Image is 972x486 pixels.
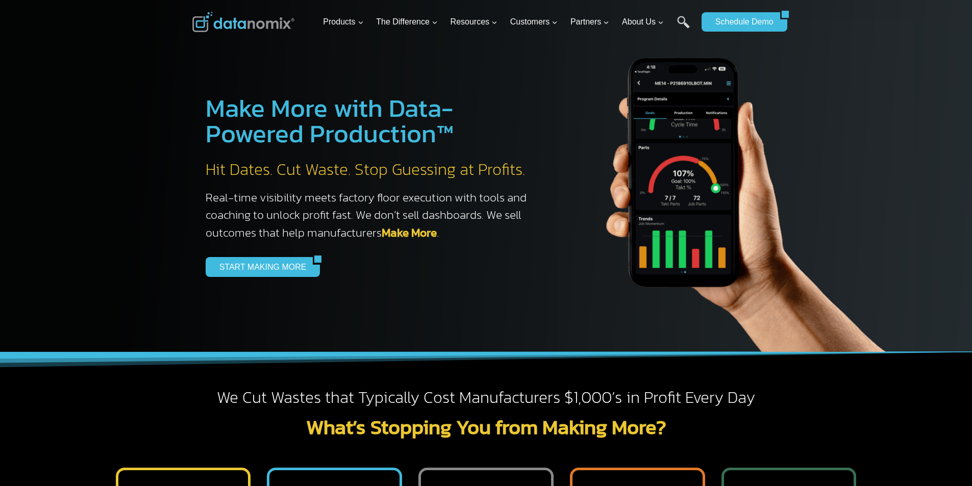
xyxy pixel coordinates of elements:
[510,15,558,29] span: Customers
[451,15,497,29] span: Resources
[206,189,537,242] h3: Real-time visibility meets factory floor execution with tools and coaching to unlock profit fast....
[382,224,437,241] a: Make More
[622,15,664,29] span: About Us
[677,16,690,39] a: Search
[192,417,780,437] h2: What’s Stopping You from Making More?
[192,12,294,32] img: Datanomix
[192,387,780,408] h2: We Cut Wastes that Typically Cost Manufacturers $1,000’s in Profit Every Day
[206,95,537,146] h1: Make More with Data-Powered Production™
[702,12,780,32] a: Schedule Demo
[570,15,609,29] span: Partners
[558,20,915,352] img: The Datanoix Mobile App available on Android and iOS Devices
[323,15,363,29] span: Products
[206,159,537,181] h2: Hit Dates. Cut Waste. Stop Guessing at Profits.
[206,257,313,276] a: START MAKING MORE
[319,6,696,39] nav: Primary Navigation
[376,15,438,29] span: The Difference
